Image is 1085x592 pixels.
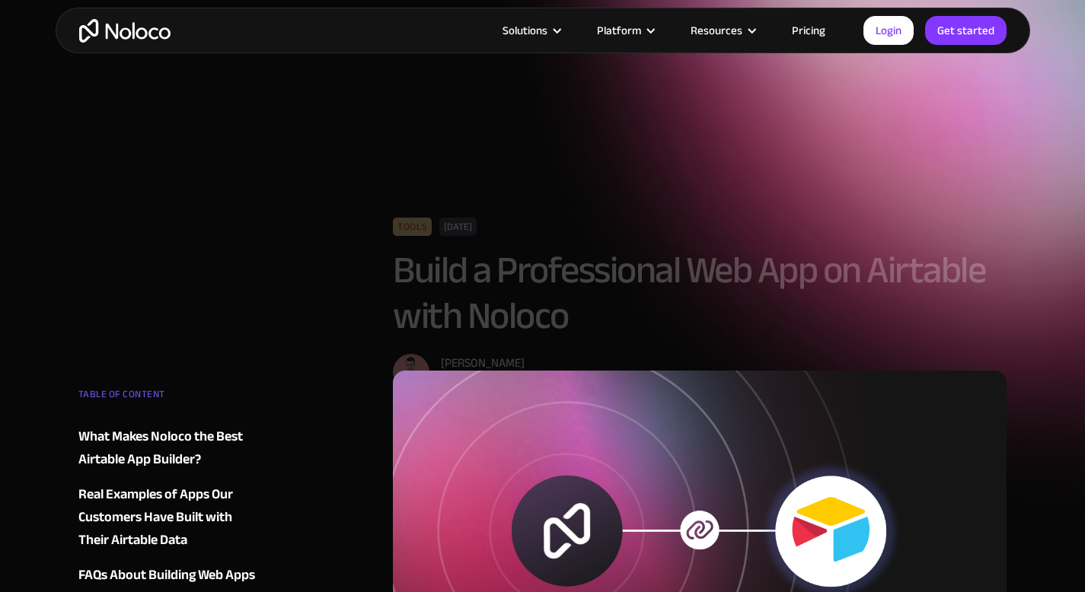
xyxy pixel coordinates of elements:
[578,21,672,40] div: Platform
[441,354,582,372] div: [PERSON_NAME]
[925,16,1007,45] a: Get started
[863,16,914,45] a: Login
[503,21,547,40] div: Solutions
[78,483,263,552] a: Real Examples of Apps Our Customers Have Built with Their Airtable Data
[691,21,742,40] div: Resources
[393,247,1007,339] h1: Build a Professional Web App on Airtable with Noloco
[439,218,477,236] div: [DATE]
[79,19,171,43] a: home
[597,21,641,40] div: Platform
[78,425,263,471] a: What Makes Noloco the Best Airtable App Builder?
[672,21,773,40] div: Resources
[393,218,432,236] div: Tools
[483,21,578,40] div: Solutions
[773,21,844,40] a: Pricing
[78,383,263,413] div: TABLE OF CONTENT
